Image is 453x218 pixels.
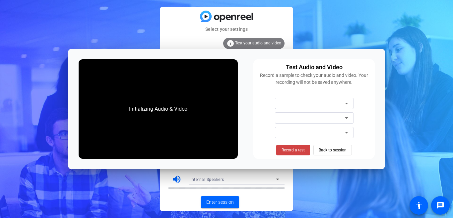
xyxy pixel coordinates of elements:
mat-icon: accessibility [415,201,423,209]
span: Back to session [319,144,347,156]
div: Record a sample to check your audio and video. Your recording will not be saved anywhere. [257,72,371,86]
mat-icon: message [436,201,444,209]
mat-icon: info [227,39,234,47]
button: Record a test [276,145,310,155]
img: blue-gradient.svg [200,11,253,22]
span: Internal Speakers [190,177,224,182]
div: Test Audio and Video [286,63,343,72]
div: Initializing Audio & Video [122,98,194,120]
mat-card-subtitle: Select your settings [160,26,293,33]
span: Enter session [206,199,234,206]
span: Record a test [282,147,305,153]
mat-icon: volume_up [172,174,182,184]
span: Test your audio and video [235,41,281,45]
button: Back to session [313,145,352,155]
